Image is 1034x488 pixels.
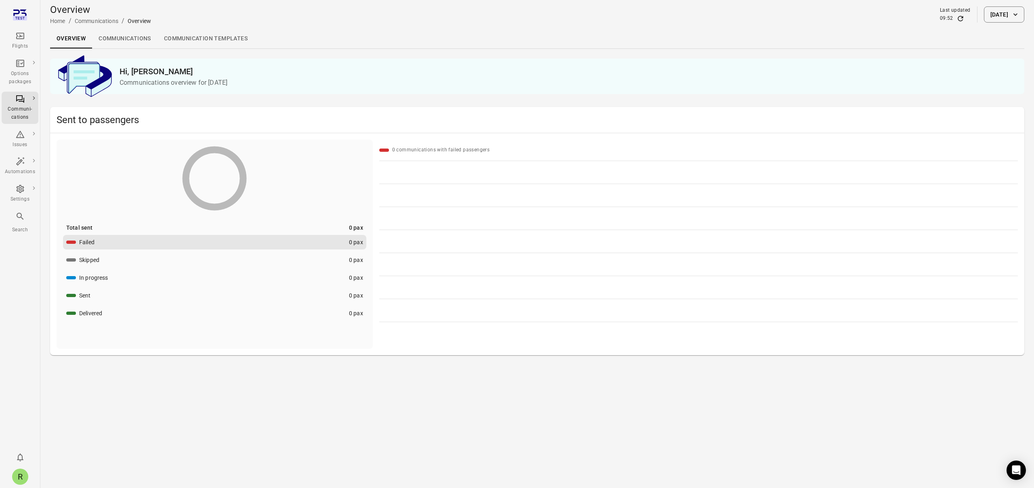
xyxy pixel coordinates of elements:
[2,29,38,53] a: Flights
[349,309,363,317] div: 0 pax
[69,16,71,26] li: /
[2,92,38,124] a: Communi-cations
[12,469,28,485] div: R
[2,209,38,236] button: Search
[349,238,363,246] div: 0 pax
[63,270,366,285] button: In progress0 pax
[349,256,363,264] div: 0 pax
[12,449,28,465] button: Notifications
[940,15,953,23] div: 09:52
[1007,461,1026,480] div: Open Intercom Messenger
[79,274,108,282] div: In progress
[5,141,35,149] div: Issues
[392,146,490,154] div: 0 communications with failed passengers
[9,465,32,488] button: Rachel
[120,65,1018,78] h2: Hi, [PERSON_NAME]
[984,6,1024,23] button: [DATE]
[158,29,254,48] a: Communication templates
[2,154,38,178] a: Automations
[79,256,99,264] div: Skipped
[79,309,102,317] div: Delivered
[75,18,118,24] a: Communications
[2,56,38,88] a: Options packages
[2,182,38,206] a: Settings
[79,238,95,246] div: Failed
[63,288,366,303] button: Sent0 pax
[5,70,35,86] div: Options packages
[5,42,35,50] div: Flights
[57,113,1018,126] h2: Sent to passengers
[50,3,151,16] h1: Overview
[66,224,93,232] div: Total sent
[5,168,35,176] div: Automations
[349,291,363,300] div: 0 pax
[349,274,363,282] div: 0 pax
[5,226,35,234] div: Search
[50,18,65,24] a: Home
[5,195,35,203] div: Settings
[128,17,151,25] div: Overview
[2,127,38,151] a: Issues
[92,29,158,48] a: Communications
[349,224,363,232] div: 0 pax
[940,6,971,15] div: Last updated
[63,253,366,267] button: Skipped0 pax
[956,15,965,23] button: Refresh data
[63,306,366,320] button: Delivered0 pax
[79,291,91,300] div: Sent
[50,29,92,48] a: Overview
[120,78,1018,88] p: Communications overview for [DATE]
[50,29,1024,48] div: Local navigation
[63,235,366,249] button: Failed0 pax
[5,105,35,121] div: Communi-cations
[50,16,151,26] nav: Breadcrumbs
[122,16,124,26] li: /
